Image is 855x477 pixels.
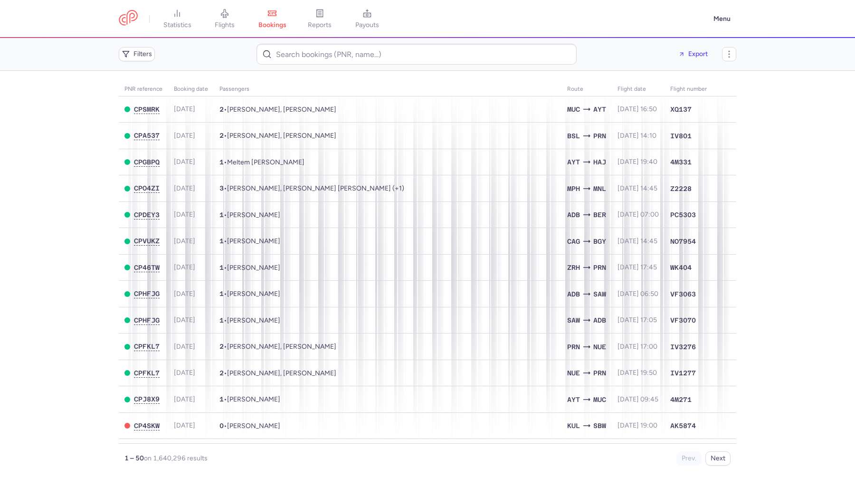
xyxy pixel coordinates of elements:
span: Safet LATIFI, Negjmije SHALA [227,369,336,377]
span: [DATE] 19:50 [617,369,657,377]
span: [DATE] 14:45 [617,184,657,192]
span: IV3276 [670,342,696,352]
span: statistics [163,21,191,29]
span: 1 [219,316,224,324]
span: AYT [567,157,580,167]
span: • [219,237,280,245]
a: CitizenPlane red outlined logo [119,10,138,28]
span: CP46TW [134,264,160,271]
th: flight date [612,82,665,96]
span: CPSMRK [134,105,160,113]
span: [DATE] [174,210,195,219]
a: flights [201,9,248,29]
span: SAW [567,315,580,325]
span: PRN [567,342,580,352]
th: Booking date [168,82,214,96]
span: PRN [593,262,606,273]
span: Mert ONCUL [227,211,280,219]
button: CPSMRK [134,105,160,114]
span: PRN [593,131,606,141]
span: Export [688,50,708,57]
span: 1 [219,290,224,297]
span: ADB [567,289,580,299]
button: CP4SKW [134,422,160,430]
span: [DATE] [174,237,195,245]
span: 4M271 [670,395,692,404]
span: BER [593,210,606,220]
button: Prev. [676,451,702,466]
span: [DATE] [174,369,195,377]
span: ADB [593,315,606,325]
span: [DATE] [174,316,195,324]
button: CPA537 [134,132,160,140]
span: payouts [355,21,379,29]
span: [DATE] [174,263,195,271]
span: NUE [567,368,580,378]
span: Filters [133,50,152,58]
span: [DATE] [174,158,195,166]
span: NO7954 [670,237,696,246]
span: [DATE] 06:50 [617,290,658,298]
span: AYT [593,104,606,114]
span: [DATE] 19:40 [617,158,657,166]
span: 0 [219,422,224,429]
span: [DATE] [174,395,195,403]
span: [DATE] [174,105,195,113]
button: Export [672,47,714,62]
span: IV1277 [670,368,696,378]
span: 1 [219,264,224,271]
span: bookings [258,21,286,29]
span: [DATE] 19:00 [617,421,657,429]
th: Route [561,82,612,96]
span: Baran CELIK [227,316,280,324]
span: HAJ [593,157,606,167]
span: ADB [567,210,580,220]
span: 2 [219,343,224,350]
button: Filters [119,47,155,61]
input: Search bookings (PNR, name...) [256,44,577,65]
span: ZRH [567,262,580,273]
span: CPVUKZ [134,237,160,245]
span: [DATE] [174,132,195,140]
span: AK5874 [670,421,696,430]
a: reports [296,9,343,29]
span: [DATE] 17:05 [617,316,657,324]
span: [DATE] 17:45 [617,263,657,271]
span: CPGBPQ [134,158,160,166]
span: Azra PELIVANI, Edin PELIVANI [227,132,336,140]
span: XQ137 [670,105,692,114]
a: payouts [343,9,391,29]
span: [DATE] 14:45 [617,237,657,245]
span: NUE [593,342,606,352]
span: CPJ8X9 [134,395,160,403]
span: Mattia PIPERI [227,237,280,245]
span: MPH [567,183,580,194]
span: Baran CELIK [227,290,280,298]
span: 1 [219,211,224,219]
th: PNR reference [119,82,168,96]
button: CPFKL7 [134,369,160,377]
button: Menu [708,10,736,28]
span: • [219,316,280,324]
button: CPDEY3 [134,211,160,219]
span: Rocky DABO [227,395,280,403]
span: Meltem Elif BARLAS [227,158,304,166]
span: Marilou RUSTIA, Jemille Justine ZOSA, Jamielou Jyanne ZOSA [227,184,404,192]
span: [DATE] [174,421,195,429]
span: CPFKL7 [134,343,160,350]
span: • [219,395,280,403]
th: Flight number [665,82,712,96]
span: CAG [567,236,580,247]
span: • [219,132,336,140]
span: • [219,184,404,192]
span: 1 [219,395,224,403]
span: • [219,343,336,351]
button: Next [705,451,731,466]
span: 2 [219,105,224,113]
span: • [219,422,280,430]
span: WK404 [670,263,692,272]
span: [DATE] [174,343,195,351]
span: 3 [219,184,224,192]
